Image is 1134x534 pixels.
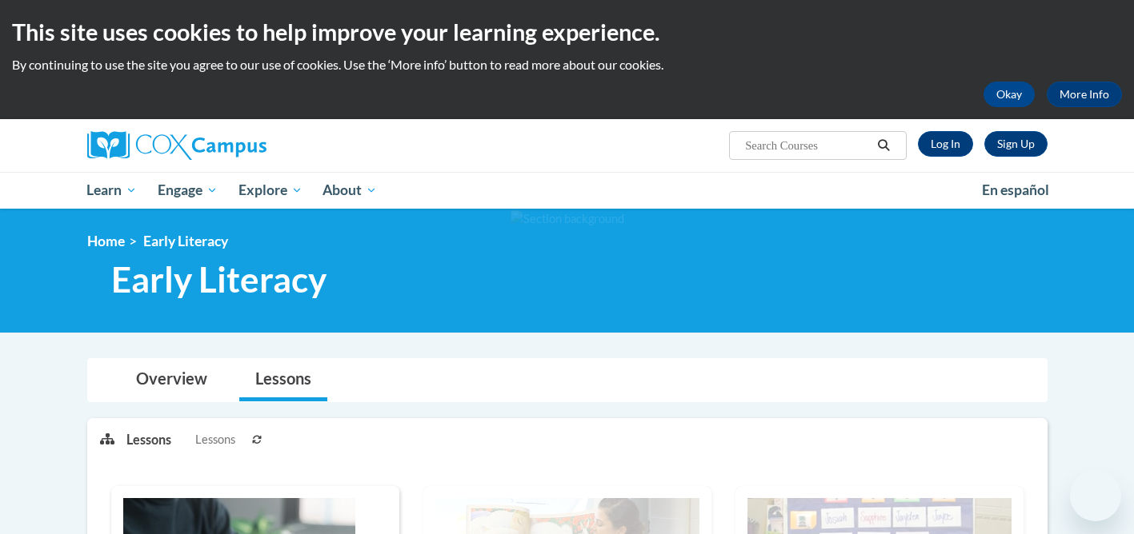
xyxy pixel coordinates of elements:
[984,82,1035,107] button: Okay
[120,359,223,401] a: Overview
[147,172,228,209] a: Engage
[239,359,327,401] a: Lessons
[77,172,148,209] a: Learn
[63,172,1072,209] div: Main menu
[743,136,872,155] input: Search Courses
[87,131,391,160] a: Cox Campus
[111,258,327,301] span: Early Literacy
[972,173,1060,207] a: En español
[238,181,303,200] span: Explore
[228,172,313,209] a: Explore
[872,136,896,155] button: Search
[511,210,624,228] img: Section background
[12,56,1122,74] p: By continuing to use the site you agree to our use of cookies. Use the ‘More info’ button to read...
[984,131,1048,157] a: Register
[143,233,228,249] span: Early Literacy
[12,16,1122,48] h2: This site uses cookies to help improve your learning experience.
[1070,470,1121,521] iframe: Button to launch messaging window
[323,181,377,200] span: About
[876,140,891,152] i: 
[195,431,235,448] span: Lessons
[312,172,387,209] a: About
[158,181,218,200] span: Engage
[126,431,171,448] p: Lessons
[87,233,125,249] a: Home
[982,181,1049,198] span: En español
[87,131,266,160] img: Cox Campus
[918,131,973,157] a: Log In
[86,181,137,200] span: Learn
[1047,82,1122,107] a: More Info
